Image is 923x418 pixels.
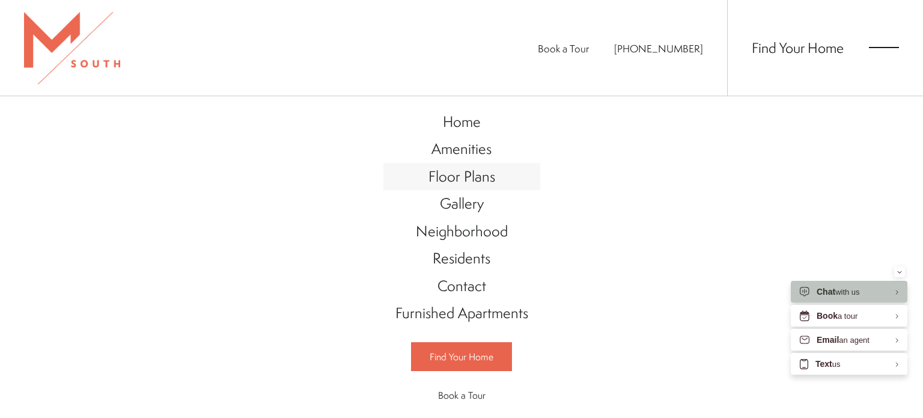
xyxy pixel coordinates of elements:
span: Home [443,111,481,132]
a: Find Your Home [752,38,844,57]
span: Furnished Apartments [395,303,528,323]
button: Open Menu [869,42,899,53]
span: Contact [437,275,486,296]
span: Amenities [431,138,492,159]
span: Residents [433,248,490,268]
a: Go to Gallery [383,190,540,218]
a: Go to Amenities [383,135,540,163]
span: Floor Plans [428,166,495,186]
span: Neighborhood [416,221,508,241]
a: Go to Residents [383,245,540,272]
a: Go to Contact [383,272,540,300]
img: MSouth [24,12,120,84]
a: Find Your Home [411,342,512,371]
a: Go to Furnished Apartments (opens in a new tab) [383,300,540,327]
span: Book a Tour [438,389,486,402]
a: Book a Tour [411,381,512,409]
a: Go to Home [383,108,540,136]
a: Book a Tour [538,41,589,55]
span: Gallery [440,193,484,214]
span: [PHONE_NUMBER] [614,41,703,55]
a: Go to Floor Plans [383,163,540,191]
a: Go to Neighborhood [383,218,540,245]
span: Find Your Home [430,350,493,363]
a: Call Us at 813-570-8014 [614,41,703,55]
